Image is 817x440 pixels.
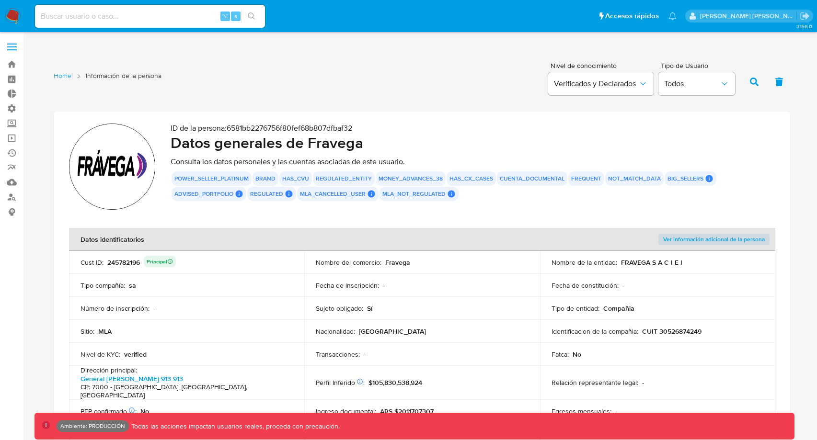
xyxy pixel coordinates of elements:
button: search-icon [242,10,261,23]
a: Notificaciones [668,12,677,20]
p: Todas las acciones impactan usuarios reales, proceda con precaución. [129,422,340,431]
a: Home [54,71,71,80]
input: Buscar usuario o caso... [35,10,265,23]
span: Accesos rápidos [605,11,659,21]
nav: List of pages [54,68,161,94]
p: mauro.ibarra@mercadolibre.com [700,11,797,21]
span: s [234,11,237,21]
button: Verificados y Declarados [548,72,654,95]
span: Tipo de Usuario [661,62,737,69]
span: Nivel de conocimiento [551,62,653,69]
p: Ambiente: PRODUCCIÓN [60,424,125,428]
button: Todos [658,72,735,95]
a: Salir [800,11,810,21]
span: Verificados y Declarados [554,79,638,89]
span: ⌥ [221,11,229,21]
span: Todos [664,79,720,89]
span: Información de la persona [86,71,161,80]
